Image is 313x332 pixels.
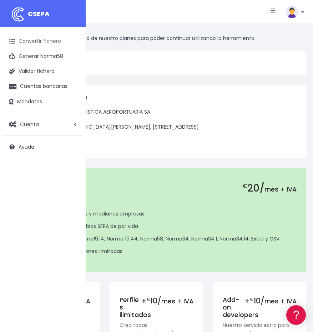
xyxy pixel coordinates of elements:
[7,90,136,101] a: Formatos
[7,79,136,86] div: Convertir ficheros
[7,113,136,124] a: Videotutoriales
[242,182,247,190] small: €
[7,191,136,204] button: Contáctanos
[16,192,297,200] p: Nuestro servicio base
[16,223,297,230] div: Actualización a los cambios SEPA de por vida
[28,9,50,18] span: CSEPA
[223,296,297,319] h5: Add-on developers
[264,185,297,194] span: mes + IVA
[19,143,34,150] span: Ayuda
[4,34,82,49] a: Convertir fichero
[31,108,297,116] li: AUXILIAR LOGISTICA AEROPORTUARIA SA
[7,183,136,194] a: API
[147,296,150,302] small: €
[4,139,82,154] a: Ayuda
[16,248,297,255] div: Conversiones y validaciones ilimitadas
[31,116,297,123] li: A78427499
[7,30,306,46] div: [PERSON_NAME] contratar uno de nuestro planes para poder continuar utilizando la herramienta
[20,120,39,128] span: Cuenta
[7,101,136,113] a: Problemas habituales
[4,64,82,79] a: Validar fichero
[4,49,82,64] a: Generar Norma58
[286,5,298,18] img: profile
[7,124,136,135] a: Perfiles de empresas
[120,296,193,319] h5: Perfiles ilimitados
[98,206,137,213] a: POWERED BY ENCHANT
[7,142,136,149] div: Facturación
[4,117,82,132] a: Cuenta
[4,79,82,94] a: Cuentas bancarias
[16,182,297,190] h5: Base
[16,95,297,104] h4: Datos de facturación
[7,172,136,178] div: Programadores
[14,58,299,68] h3: Subscripción
[161,297,193,306] span: mes + IVA
[244,296,297,305] div: + 10/
[141,296,193,305] div: + 10/
[264,297,297,306] span: mes + IVA
[7,50,136,56] div: Información general
[7,61,136,72] a: Información general
[31,123,297,131] li: [GEOGRAPHIC_DATA][PERSON_NAME], [STREET_ADDRESS]
[242,182,297,194] h2: 20/
[9,5,27,23] img: logo
[7,153,136,164] a: General
[250,296,253,302] small: €
[16,235,297,243] div: Formatos: Norma19, Norma19.14, Norma 19.44, Norma58, Norma34, Norma34.1, Norma34.14, Excel y CSV
[4,94,82,109] a: Mandatos
[16,210,297,218] div: Perfecto para pequeñas y medianas empresas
